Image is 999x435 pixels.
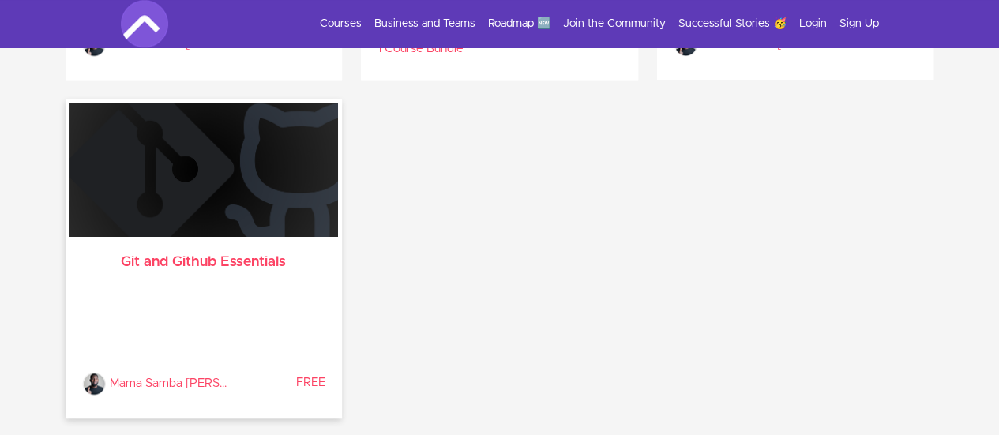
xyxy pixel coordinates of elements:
[228,375,325,391] p: FREE
[110,372,228,396] p: Mama Samba Braima Nelson
[320,16,362,32] a: Courses
[563,16,666,32] a: Join the Community
[69,103,339,414] a: Git and Github Essentials Mama Samba Braima Nelson Mama Samba [PERSON_NAME] FREE
[839,16,879,32] a: Sign Up
[69,103,339,237] img: w27Kw09eTRSlzJ69edNT_git-github.png
[488,16,550,32] a: Roadmap 🆕
[82,256,326,268] h3: Git and Github Essentials
[799,16,827,32] a: Login
[82,372,106,396] img: Mama Samba Braima Nelson
[377,41,524,57] p: 1 Course Bundle
[374,16,475,32] a: Business and Teams
[678,16,787,32] a: Successful Stories 🥳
